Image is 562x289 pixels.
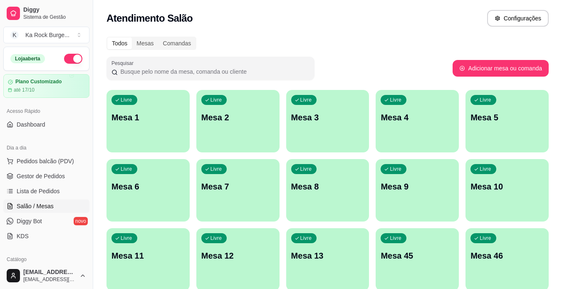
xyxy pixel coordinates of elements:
[15,79,62,85] article: Plano Customizado
[480,97,491,103] p: Livre
[3,105,89,118] div: Acesso Rápido
[111,112,185,123] p: Mesa 1
[17,232,29,240] span: KDS
[381,112,454,123] p: Mesa 4
[465,159,549,222] button: LivreMesa 10
[23,14,86,20] span: Sistema de Gestão
[3,3,89,23] a: DiggySistema de Gestão
[390,166,401,172] p: Livre
[25,31,69,39] div: Ka Rock Burge ...
[300,166,312,172] p: Livre
[3,154,89,168] button: Pedidos balcão (PDV)
[300,235,312,242] p: Livre
[210,235,222,242] p: Livre
[106,12,193,25] h2: Atendimento Salão
[121,235,132,242] p: Livre
[17,187,60,195] span: Lista de Pedidos
[23,6,86,14] span: Diggy
[3,27,89,43] button: Select a team
[196,90,280,152] button: LivreMesa 2
[470,250,544,262] p: Mesa 46
[3,253,89,266] div: Catálogo
[201,112,275,123] p: Mesa 2
[111,250,185,262] p: Mesa 11
[107,37,132,49] div: Todos
[106,159,190,222] button: LivreMesa 6
[3,74,89,98] a: Plano Customizadoaté 17/10
[390,97,401,103] p: Livre
[10,54,45,63] div: Loja aberta
[291,250,364,262] p: Mesa 13
[64,54,82,64] button: Alterar Status
[121,97,132,103] p: Livre
[111,181,185,192] p: Mesa 6
[23,269,76,276] span: [EMAIL_ADDRESS][DOMAIN_NAME]
[196,159,280,222] button: LivreMesa 7
[3,214,89,228] a: Diggy Botnovo
[470,112,544,123] p: Mesa 5
[291,181,364,192] p: Mesa 8
[3,266,89,286] button: [EMAIL_ADDRESS][DOMAIN_NAME][EMAIL_ADDRESS][DOMAIN_NAME]
[286,159,369,222] button: LivreMesa 8
[17,172,65,180] span: Gestor de Pedidos
[201,181,275,192] p: Mesa 7
[17,217,42,225] span: Diggy Bot
[111,60,136,67] label: Pesquisar
[17,120,45,129] span: Dashboard
[390,235,401,242] p: Livre
[14,87,35,93] article: até 17/10
[300,97,312,103] p: Livre
[158,37,196,49] div: Comandas
[465,90,549,152] button: LivreMesa 5
[210,166,222,172] p: Livre
[3,229,89,243] a: KDS
[17,202,54,210] span: Salão / Mesas
[3,141,89,154] div: Dia a dia
[106,90,190,152] button: LivreMesa 1
[17,157,74,165] span: Pedidos balcão (PDV)
[3,169,89,183] a: Gestor de Pedidos
[23,276,76,283] span: [EMAIL_ADDRESS][DOMAIN_NAME]
[3,184,89,198] a: Lista de Pedidos
[3,199,89,213] a: Salão / Mesas
[132,37,158,49] div: Mesas
[291,112,364,123] p: Mesa 3
[487,10,549,27] button: Configurações
[480,166,491,172] p: Livre
[381,181,454,192] p: Mesa 9
[121,166,132,172] p: Livre
[453,60,549,77] button: Adicionar mesa ou comanda
[3,118,89,131] a: Dashboard
[201,250,275,262] p: Mesa 12
[376,90,459,152] button: LivreMesa 4
[10,31,19,39] span: K
[118,67,309,76] input: Pesquisar
[470,181,544,192] p: Mesa 10
[381,250,454,262] p: Mesa 45
[210,97,222,103] p: Livre
[480,235,491,242] p: Livre
[376,159,459,222] button: LivreMesa 9
[286,90,369,152] button: LivreMesa 3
